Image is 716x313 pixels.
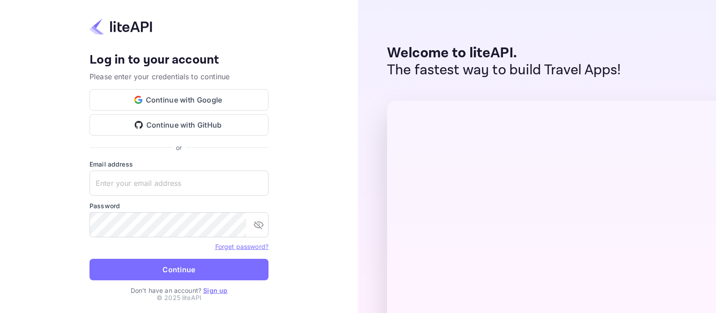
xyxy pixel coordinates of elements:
[215,242,268,251] a: Forget password?
[89,286,268,295] p: Don't have an account?
[89,259,268,280] button: Continue
[89,52,268,68] h4: Log in to your account
[89,18,152,35] img: liteapi
[387,62,621,79] p: The fastest way to build Travel Apps!
[250,216,268,234] button: toggle password visibility
[89,159,268,169] label: Email address
[176,143,182,152] p: or
[157,293,201,302] p: © 2025 liteAPI
[89,71,268,82] p: Please enter your credentials to continue
[203,287,227,294] a: Sign up
[89,201,268,210] label: Password
[89,171,268,196] input: Enter your email address
[89,89,268,111] button: Continue with Google
[215,243,268,250] a: Forget password?
[89,114,268,136] button: Continue with GitHub
[387,45,621,62] p: Welcome to liteAPI.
